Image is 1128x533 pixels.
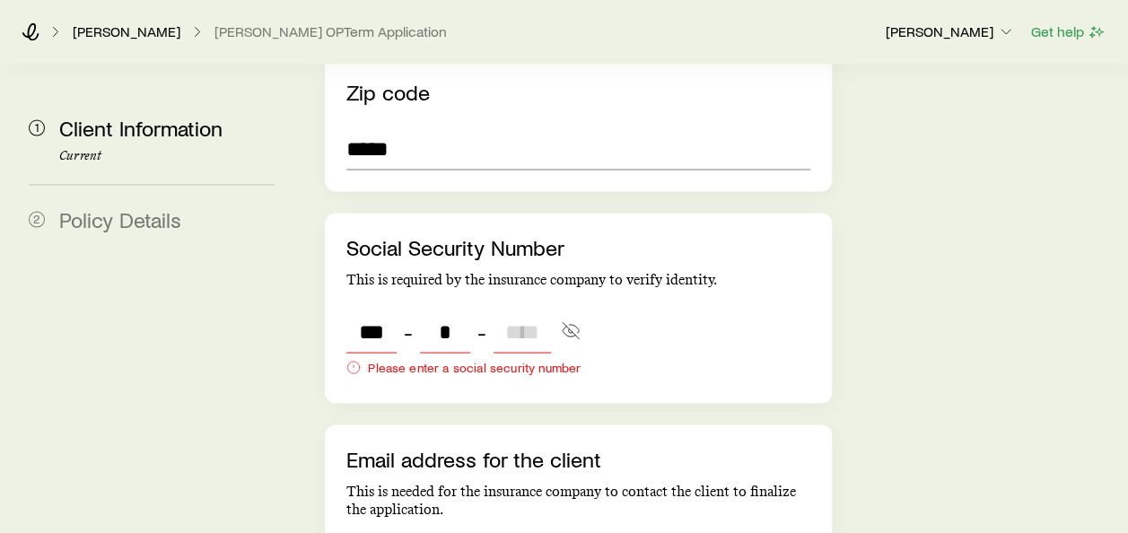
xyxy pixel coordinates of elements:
[886,22,1015,40] p: [PERSON_NAME]
[346,234,809,259] p: Social Security Number
[1030,22,1106,42] button: Get help
[477,319,486,344] span: -
[346,446,809,471] p: Email address for the client
[346,482,809,518] p: This is needed for the insurance company to contact the client to finalize the application.
[346,360,809,374] div: Please enter a social security number
[72,23,181,40] a: [PERSON_NAME]
[346,270,809,288] p: This is required by the insurance company to verify identity.
[29,119,45,135] span: 1
[59,148,275,162] p: Current
[59,205,181,232] span: Policy Details
[59,114,223,140] span: Client Information
[346,78,430,104] label: Zip code
[29,211,45,227] span: 2
[404,319,413,344] span: -
[214,23,448,40] button: [PERSON_NAME] OPTerm Application
[885,22,1016,43] button: [PERSON_NAME]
